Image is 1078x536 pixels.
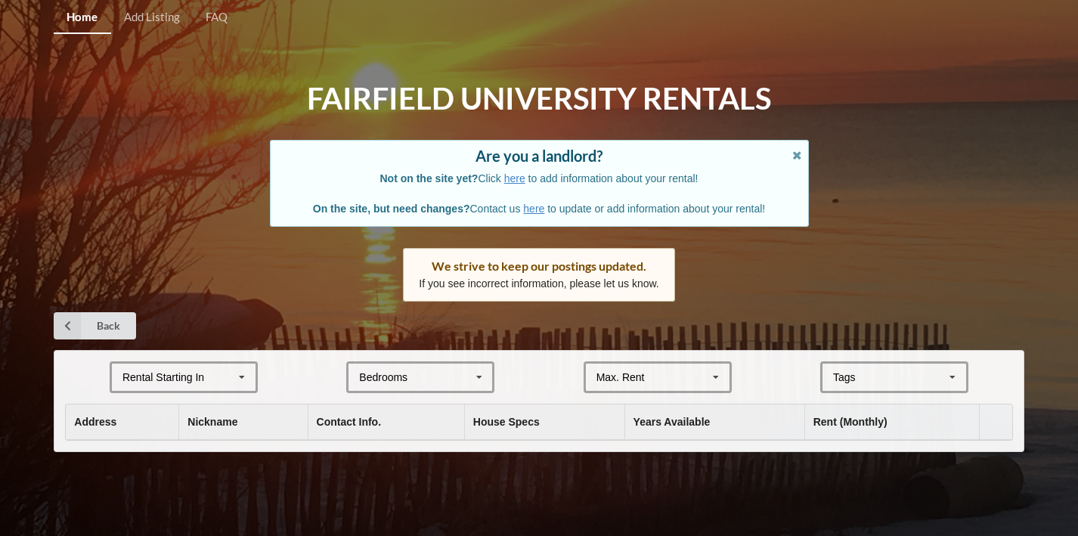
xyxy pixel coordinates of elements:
a: Add Listing [111,2,193,34]
th: Nickname [178,404,307,440]
th: Address [66,404,178,440]
div: Tags [829,369,878,386]
th: Rent (Monthly) [804,404,979,440]
div: Rental Starting In [122,372,204,383]
div: Are you a landlord? [286,148,793,163]
b: On the site, but need changes? [313,203,470,215]
a: FAQ [193,2,240,34]
a: here [504,172,525,184]
th: Years Available [624,404,804,440]
a: here [523,203,544,215]
a: Back [54,312,136,339]
th: Contact Info. [308,404,464,440]
h1: Fairfield University Rentals [307,79,771,118]
p: If you see incorrect information, please let us know. [419,276,659,291]
b: Not on the site yet? [380,172,479,184]
span: Contact us to update or add information about your rental! [313,203,765,215]
a: Home [54,2,110,34]
span: Click to add information about your rental! [380,172,699,184]
div: Bedrooms [359,372,407,383]
div: We strive to keep our postings updated. [419,259,659,274]
th: House Specs [464,404,624,440]
div: Max. Rent [596,372,645,383]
